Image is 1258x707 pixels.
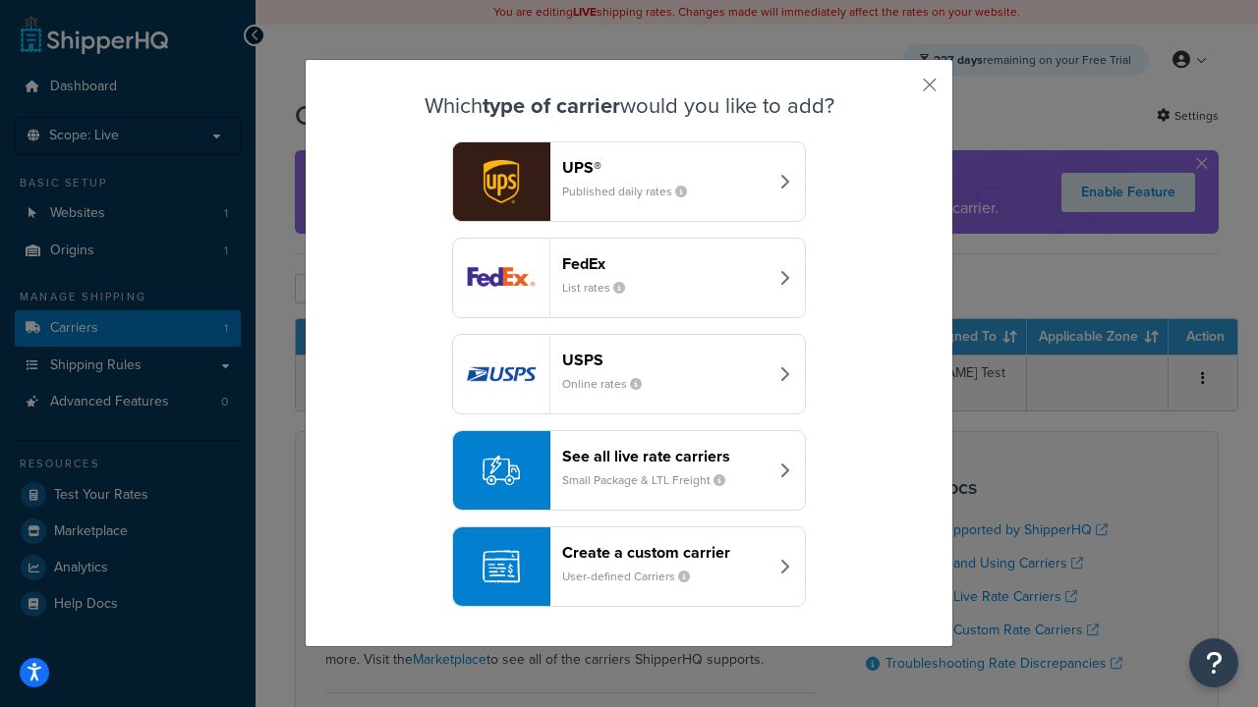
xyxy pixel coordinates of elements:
small: List rates [562,279,641,297]
img: fedEx logo [453,239,549,317]
h3: Which would you like to add? [355,94,903,118]
button: Create a custom carrierUser-defined Carriers [452,526,806,607]
header: UPS® [562,158,768,177]
small: Online rates [562,375,658,393]
small: Published daily rates [562,183,703,200]
button: fedEx logoFedExList rates [452,238,806,318]
strong: type of carrier [483,89,620,122]
header: See all live rate carriers [562,447,768,465]
header: USPS [562,351,768,369]
img: usps logo [453,335,549,413]
header: Create a custom carrier [562,543,768,562]
button: See all live rate carriersSmall Package & LTL Freight [452,430,806,511]
img: ups logo [453,142,549,221]
img: icon-carrier-liverate-becf4550.svg [483,452,520,489]
button: usps logoUSPSOnline rates [452,334,806,414]
button: Open Resource Center [1189,638,1238,687]
small: User-defined Carriers [562,568,706,585]
img: icon-carrier-custom-c93b8a24.svg [483,548,520,585]
header: FedEx [562,254,768,273]
button: ups logoUPS®Published daily rates [452,141,806,222]
small: Small Package & LTL Freight [562,471,741,489]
